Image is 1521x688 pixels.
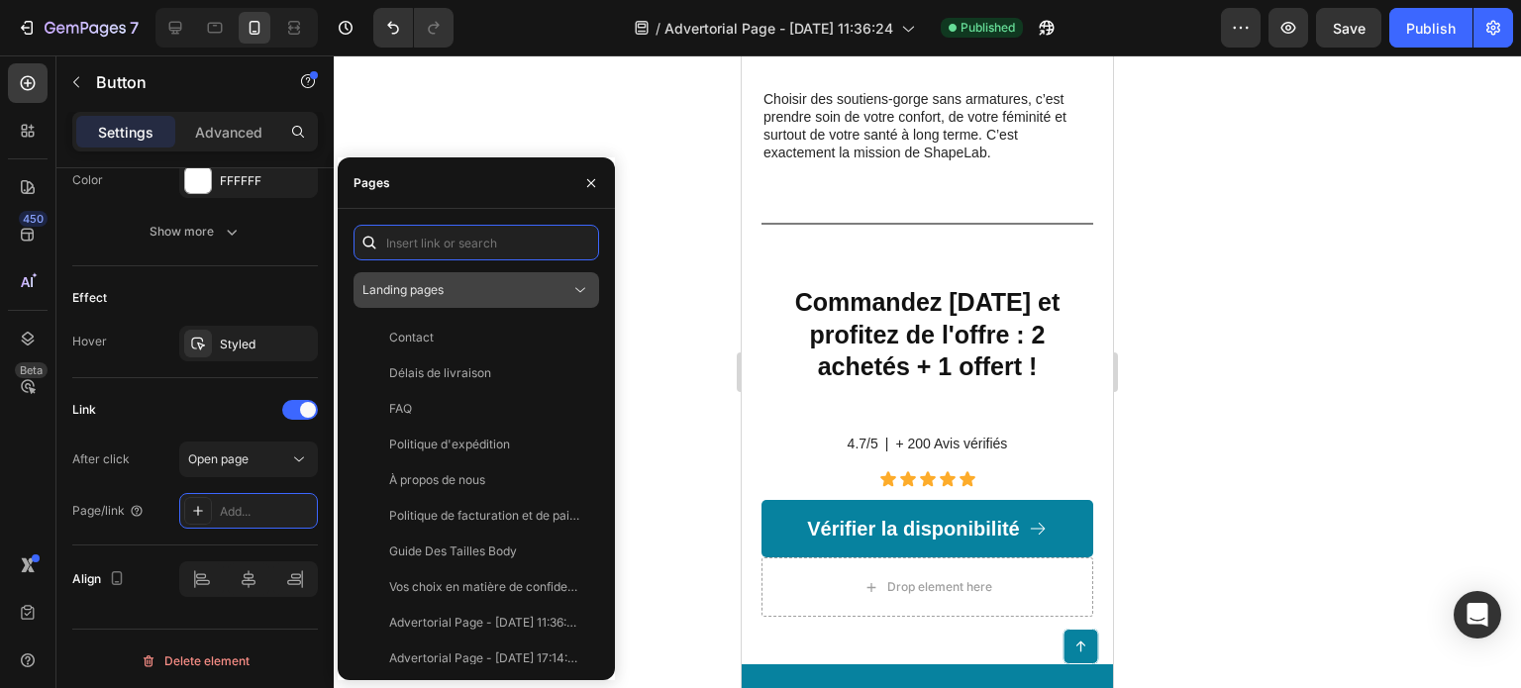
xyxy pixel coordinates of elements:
[72,289,107,307] div: Effect
[389,436,510,453] div: Politique d'expédition
[389,329,434,346] div: Contact
[354,174,390,192] div: Pages
[354,225,599,260] input: Insert link or search
[72,566,129,593] div: Align
[1316,8,1381,48] button: Save
[389,649,579,667] div: Advertorial Page - [DATE] 17:14:09
[389,507,579,525] div: Politique de facturation et de paiement
[195,122,262,143] p: Advanced
[373,8,454,48] div: Undo/Redo
[72,450,130,468] div: After click
[961,19,1015,37] span: Published
[664,18,893,39] span: Advertorial Page - [DATE] 11:36:24
[72,645,318,677] button: Delete element
[8,8,148,48] button: 7
[72,214,318,249] button: Show more
[141,649,250,673] div: Delete element
[98,122,153,143] p: Settings
[389,578,579,596] div: Vos choix en matière de confidentialité
[19,211,48,227] div: 450
[72,171,103,189] div: Color
[389,542,517,560] div: Guide Des Tailles Body
[389,364,491,382] div: Délais de livraison
[656,18,660,39] span: /
[1333,20,1366,37] span: Save
[1406,18,1456,39] div: Publish
[15,362,48,378] div: Beta
[96,70,264,94] p: Button
[72,502,145,520] div: Page/link
[354,272,599,308] button: Landing pages
[72,401,96,419] div: Link
[389,614,579,632] div: Advertorial Page - [DATE] 11:36:24
[220,172,313,190] div: FFFFFF
[1454,591,1501,639] div: Open Intercom Messenger
[362,282,444,297] span: Landing pages
[72,333,107,350] div: Hover
[1389,8,1472,48] button: Publish
[742,55,1113,688] iframe: Design area
[389,400,412,418] div: FAQ
[389,471,485,489] div: À propos de nous
[179,442,318,477] button: Open page
[188,451,249,466] span: Open page
[220,336,313,353] div: Styled
[150,222,242,242] div: Show more
[130,16,139,40] p: 7
[220,503,313,521] div: Add...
